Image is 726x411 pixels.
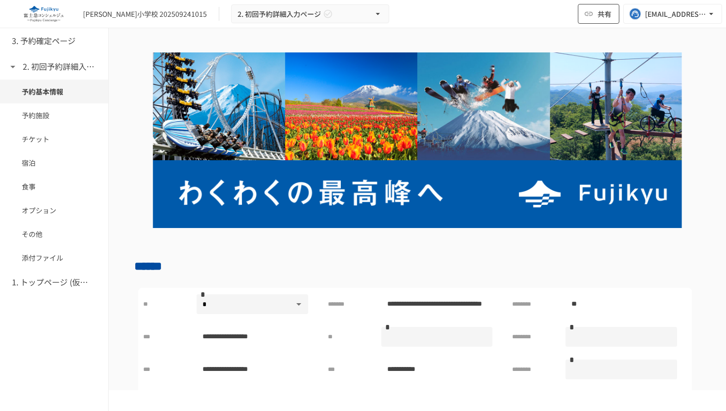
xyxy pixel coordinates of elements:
h6: 1. トップページ (仮予約一覧) [12,276,91,289]
span: 2. 初回予約詳細入力ページ [238,8,321,20]
span: 予約基本情報 [22,86,86,97]
button: 2. 初回予約詳細入力ページ [231,4,389,24]
span: 添付ファイル [22,252,86,263]
button: [EMAIL_ADDRESS][DOMAIN_NAME] [623,4,722,24]
span: 宿泊 [22,157,86,168]
div: [EMAIL_ADDRESS][DOMAIN_NAME] [645,8,706,20]
span: 予約施設 [22,110,86,121]
img: eQeGXtYPV2fEKIA3pizDiVdzO5gJTl2ahLbsPaD2E4R [12,6,75,22]
span: その他 [22,228,86,239]
span: 共有 [598,8,611,19]
button: 共有 [578,4,619,24]
img: mg2cIuvRhv63UHtX5VfAfh1DTCPHmnxnvRSqzGwtk3G [134,52,700,228]
div: [PERSON_NAME]小学校 202509241015 [83,9,207,19]
h6: 3. 予約確定ページ [12,35,76,47]
span: オプション [22,205,86,216]
span: チケット [22,134,86,144]
span: 食事 [22,181,86,192]
h6: 2. 初回予約詳細入力ページ [23,60,102,73]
